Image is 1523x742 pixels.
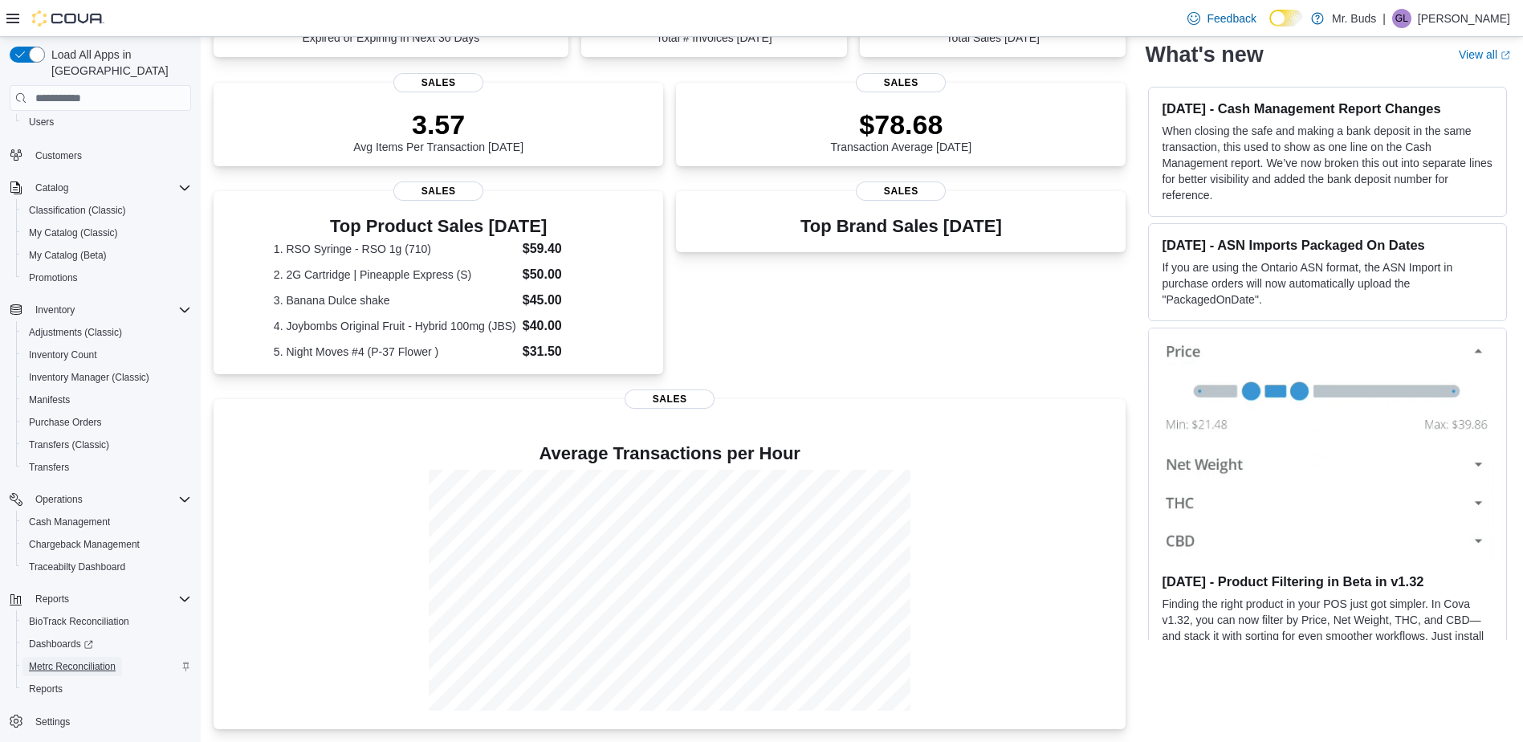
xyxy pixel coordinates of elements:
h3: [DATE] - ASN Imports Packaged On Dates [1162,237,1493,253]
dd: $31.50 [523,342,604,361]
span: Sales [393,181,483,201]
span: Purchase Orders [29,416,102,429]
button: Reports [3,588,198,610]
a: Feedback [1181,2,1262,35]
span: Inventory Manager (Classic) [29,371,149,384]
span: Settings [29,711,191,732]
span: Reports [35,593,69,605]
span: Reports [29,589,191,609]
button: Inventory Count [16,344,198,366]
span: Cash Management [29,516,110,528]
span: Inventory Manager (Classic) [22,368,191,387]
span: Settings [35,715,70,728]
button: Operations [29,490,89,509]
button: Classification (Classic) [16,199,198,222]
button: Settings [3,710,198,733]
span: Reports [29,683,63,695]
a: Transfers (Classic) [22,435,116,455]
span: GL [1395,9,1408,28]
a: Transfers [22,458,75,477]
a: Purchase Orders [22,413,108,432]
span: BioTrack Reconciliation [22,612,191,631]
h3: Top Product Sales [DATE] [274,217,604,236]
span: Purchase Orders [22,413,191,432]
button: Promotions [16,267,198,289]
button: Catalog [3,177,198,199]
button: Reports [16,678,198,700]
span: Classification (Classic) [29,204,126,217]
span: Metrc Reconciliation [29,660,116,673]
span: Sales [856,181,946,201]
a: Inventory Manager (Classic) [22,368,156,387]
span: Load All Apps in [GEOGRAPHIC_DATA] [45,47,191,79]
dd: $40.00 [523,316,604,336]
button: Transfers (Classic) [16,434,198,456]
span: Dark Mode [1269,26,1270,27]
span: Transfers (Classic) [29,438,109,451]
dd: $59.40 [523,239,604,259]
button: Transfers [16,456,198,479]
span: Sales [393,73,483,92]
span: Metrc Reconciliation [22,657,191,676]
span: Customers [29,145,191,165]
span: Adjustments (Classic) [29,326,122,339]
dd: $50.00 [523,265,604,284]
span: Feedback [1207,10,1256,26]
button: My Catalog (Beta) [16,244,198,267]
h3: [DATE] - Product Filtering in Beta in v1.32 [1162,573,1493,589]
span: Operations [29,490,191,509]
span: Chargeback Management [29,538,140,551]
span: Transfers [22,458,191,477]
button: My Catalog (Classic) [16,222,198,244]
p: [PERSON_NAME] [1418,9,1510,28]
a: View allExternal link [1459,48,1510,61]
img: Cova [32,10,104,26]
span: My Catalog (Classic) [29,226,118,239]
span: Manifests [29,393,70,406]
button: Traceabilty Dashboard [16,556,198,578]
button: Catalog [29,178,75,198]
span: Promotions [29,271,78,284]
button: Purchase Orders [16,411,198,434]
span: Adjustments (Classic) [22,323,191,342]
span: Traceabilty Dashboard [29,561,125,573]
input: Dark Mode [1269,10,1303,26]
span: My Catalog (Beta) [22,246,191,265]
span: Dashboards [22,634,191,654]
span: Reports [22,679,191,699]
span: Catalog [29,178,191,198]
h4: Average Transactions per Hour [226,444,1113,463]
a: Settings [29,712,76,732]
span: Sales [856,73,946,92]
button: Metrc Reconciliation [16,655,198,678]
span: Traceabilty Dashboard [22,557,191,577]
button: BioTrack Reconciliation [16,610,198,633]
span: Chargeback Management [22,535,191,554]
span: Transfers [29,461,69,474]
span: My Catalog (Beta) [29,249,107,262]
span: Manifests [22,390,191,410]
dd: $45.00 [523,291,604,310]
a: Promotions [22,268,84,287]
span: Inventory Count [22,345,191,365]
a: Customers [29,146,88,165]
button: Adjustments (Classic) [16,321,198,344]
p: Finding the right product in your POS just got simpler. In Cova v1.32, you can now filter by Pric... [1162,596,1493,676]
span: Sales [625,389,715,409]
a: Dashboards [22,634,100,654]
button: Cash Management [16,511,198,533]
p: If you are using the Ontario ASN format, the ASN Import in purchase orders will now automatically... [1162,259,1493,308]
span: Catalog [35,181,68,194]
button: Inventory [3,299,198,321]
a: Inventory Count [22,345,104,365]
a: Classification (Classic) [22,201,132,220]
span: Classification (Classic) [22,201,191,220]
dt: 1. RSO Syringe - RSO 1g (710) [274,241,516,257]
p: When closing the safe and making a bank deposit in the same transaction, this used to show as one... [1162,123,1493,203]
div: Avg Items Per Transaction [DATE] [353,108,523,153]
span: Inventory [29,300,191,320]
svg: External link [1501,51,1510,60]
span: Operations [35,493,83,506]
button: Inventory Manager (Classic) [16,366,198,389]
span: Inventory [35,304,75,316]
